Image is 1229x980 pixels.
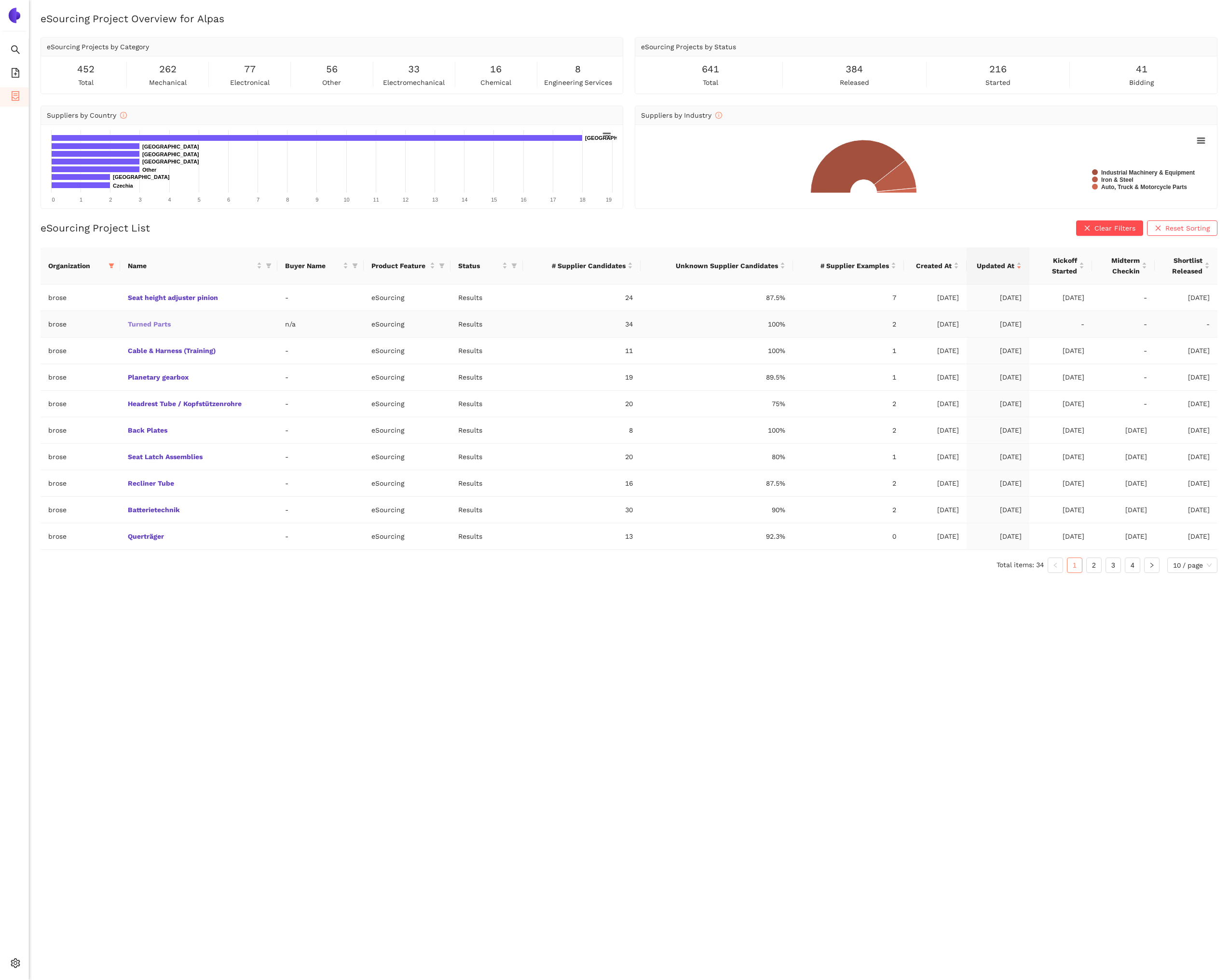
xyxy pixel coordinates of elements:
[523,364,641,391] td: 19
[846,62,863,77] span: 384
[1125,558,1140,572] a: 4
[78,77,94,88] span: total
[1101,177,1133,183] text: Iron & Steel
[264,259,273,273] span: filter
[1101,184,1187,191] text: Auto, Truck & Motorcycle Parts
[523,391,641,417] td: 20
[41,364,120,391] td: brose
[322,77,341,88] span: other
[364,417,451,444] td: eSourcing
[168,197,171,203] text: 4
[641,364,793,391] td: 89.5%
[904,444,967,470] td: [DATE]
[904,364,967,391] td: [DATE]
[904,391,967,417] td: [DATE]
[451,523,523,550] td: Results
[1048,558,1063,573] li: Previous Page
[277,444,364,470] td: -
[41,444,120,470] td: brose
[1029,285,1092,311] td: [DATE]
[523,497,641,523] td: 30
[48,260,105,271] span: Organization
[227,197,230,203] text: 6
[277,523,364,550] td: -
[1029,311,1092,338] td: -
[1067,558,1082,572] a: 1
[840,77,869,88] span: released
[1144,558,1160,573] li: Next Page
[1155,391,1217,417] td: [DATE]
[641,523,793,550] td: 92.3%
[531,260,626,271] span: # Supplier Candidates
[580,197,586,203] text: 18
[641,285,793,311] td: 87.5%
[1155,417,1217,444] td: [DATE]
[364,285,451,311] td: eSourcing
[641,338,793,364] td: 100%
[451,444,523,470] td: Results
[41,311,120,338] td: brose
[1144,558,1160,573] button: right
[1076,220,1143,236] button: closeClear Filters
[967,311,1029,338] td: [DATE]
[41,417,120,444] td: brose
[904,497,967,523] td: [DATE]
[490,62,502,77] span: 16
[11,65,20,84] span: file-add
[120,112,127,119] span: info-circle
[266,263,272,269] span: filter
[491,197,497,203] text: 15
[904,470,967,497] td: [DATE]
[1106,558,1120,572] a: 3
[523,311,641,338] td: 34
[904,523,967,550] td: [DATE]
[480,77,511,88] span: chemical
[1037,255,1077,276] span: Kickoff Started
[41,497,120,523] td: brose
[350,259,360,273] span: filter
[47,43,149,51] span: eSourcing Projects by Category
[509,259,519,273] span: filter
[641,247,793,285] th: this column's title is Unknown Supplier Candidates,this column is sortable
[793,311,904,338] td: 2
[286,197,289,203] text: 8
[277,285,364,311] td: -
[523,444,641,470] td: 20
[1155,338,1217,364] td: [DATE]
[904,338,967,364] td: [DATE]
[277,247,364,285] th: this column's title is Buyer Name,this column is sortable
[52,197,55,203] text: 0
[1029,417,1092,444] td: [DATE]
[523,247,641,285] th: this column's title is # Supplier Candidates,this column is sortable
[641,417,793,444] td: 100%
[1094,223,1135,233] span: Clear Filters
[1087,558,1101,572] a: 2
[793,285,904,311] td: 7
[458,260,500,271] span: Status
[967,364,1029,391] td: [DATE]
[41,12,1217,26] h2: eSourcing Project Overview for Alpas
[1155,444,1217,470] td: [DATE]
[1092,364,1155,391] td: -
[343,197,349,203] text: 10
[1173,558,1212,572] span: 10 / page
[7,8,22,23] img: Logo
[575,62,581,77] span: 8
[1129,77,1154,88] span: bidding
[364,497,451,523] td: eSourcing
[383,77,445,88] span: electromechanical
[997,558,1044,573] li: Total items: 34
[641,43,736,51] span: eSourcing Projects by Status
[1092,338,1155,364] td: -
[967,417,1029,444] td: [DATE]
[326,62,338,77] span: 56
[285,260,341,271] span: Buyer Name
[715,112,722,119] span: info-circle
[1092,247,1155,285] th: this column's title is Midterm Checkin,this column is sortable
[364,364,451,391] td: eSourcing
[451,497,523,523] td: Results
[352,263,358,269] span: filter
[41,221,150,235] h2: eSourcing Project List
[1048,558,1063,573] button: left
[113,183,133,189] text: Czechia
